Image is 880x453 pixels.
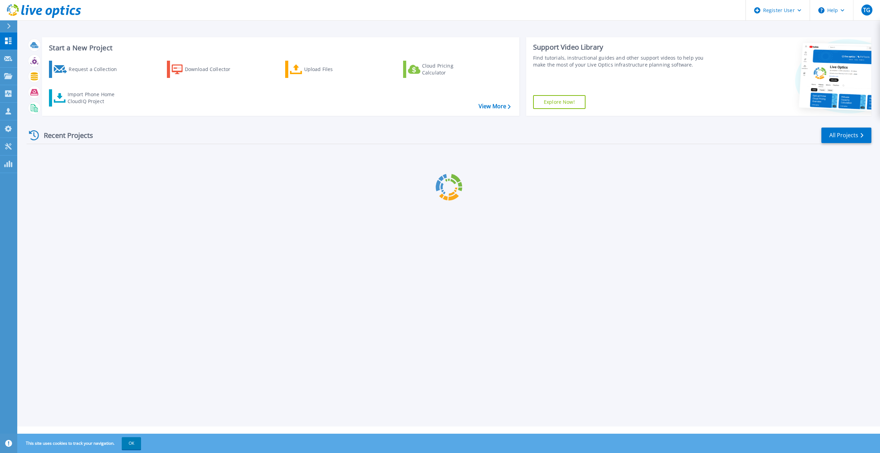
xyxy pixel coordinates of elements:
[122,437,141,450] button: OK
[19,437,141,450] span: This site uses cookies to track your navigation.
[68,91,121,105] div: Import Phone Home CloudIQ Project
[821,128,871,143] a: All Projects
[533,43,711,52] div: Support Video Library
[49,61,126,78] a: Request a Collection
[533,54,711,68] div: Find tutorials, instructional guides and other support videos to help you make the most of your L...
[285,61,362,78] a: Upload Files
[422,62,477,76] div: Cloud Pricing Calculator
[49,44,510,52] h3: Start a New Project
[479,103,511,110] a: View More
[403,61,480,78] a: Cloud Pricing Calculator
[167,61,244,78] a: Download Collector
[304,62,359,76] div: Upload Files
[69,62,124,76] div: Request a Collection
[863,7,870,13] span: TG
[27,127,102,144] div: Recent Projects
[185,62,240,76] div: Download Collector
[533,95,586,109] a: Explore Now!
